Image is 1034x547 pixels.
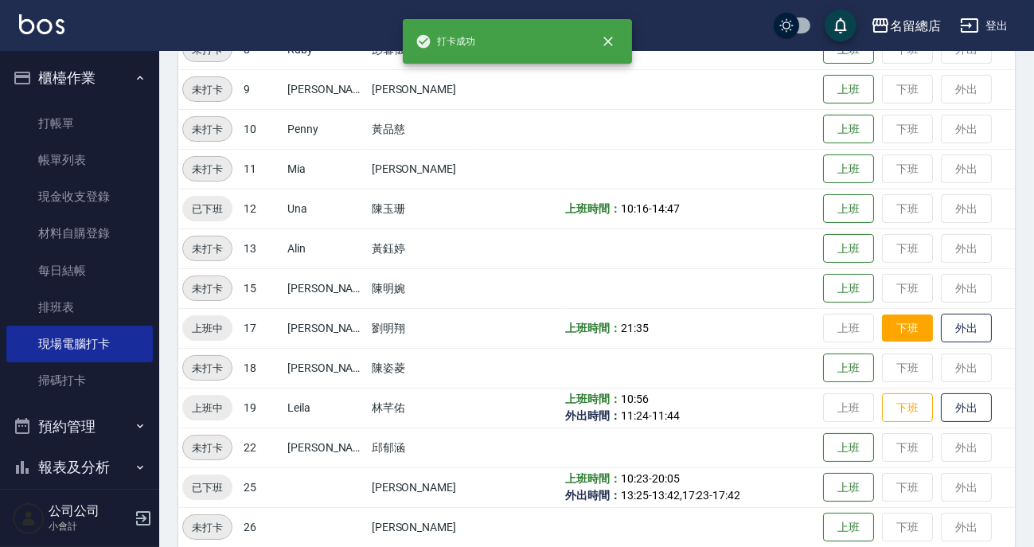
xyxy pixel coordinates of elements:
[823,354,874,383] button: 上班
[368,149,478,189] td: [PERSON_NAME]
[416,33,476,49] span: 打卡成功
[240,229,283,268] td: 13
[823,154,874,184] button: 上班
[823,473,874,502] button: 上班
[6,215,153,252] a: 材料自購登錄
[240,189,283,229] td: 12
[823,234,874,264] button: 上班
[652,202,680,215] span: 14:47
[621,489,649,502] span: 13:25
[182,201,232,217] span: 已下班
[561,388,819,428] td: -
[283,388,368,428] td: Leila
[283,268,368,308] td: [PERSON_NAME]
[565,472,621,485] b: 上班時間：
[6,105,153,142] a: 打帳單
[652,489,680,502] span: 13:42
[183,161,232,178] span: 未打卡
[368,229,478,268] td: 黃鈺婷
[240,388,283,428] td: 19
[652,409,680,422] span: 11:44
[823,75,874,104] button: 上班
[240,428,283,467] td: 22
[621,393,649,405] span: 10:56
[823,513,874,542] button: 上班
[182,479,232,496] span: 已下班
[368,388,478,428] td: 林芊佑
[13,502,45,534] img: Person
[368,109,478,149] td: 黃品慈
[6,362,153,399] a: 掃碼打卡
[283,69,368,109] td: [PERSON_NAME]
[621,472,649,485] span: 10:23
[183,240,232,257] span: 未打卡
[823,115,874,144] button: 上班
[240,69,283,109] td: 9
[368,308,478,348] td: 劉明翔
[283,109,368,149] td: Penny
[882,393,933,423] button: 下班
[49,519,130,533] p: 小會計
[240,308,283,348] td: 17
[6,289,153,326] a: 排班表
[368,507,478,547] td: [PERSON_NAME]
[6,326,153,362] a: 現場電腦打卡
[368,467,478,507] td: [PERSON_NAME]
[19,14,64,34] img: Logo
[6,252,153,289] a: 每日結帳
[621,322,649,334] span: 21:35
[283,149,368,189] td: Mia
[941,393,992,423] button: 外出
[6,488,153,529] button: 客戶管理
[368,428,478,467] td: 邱郁涵
[283,308,368,348] td: [PERSON_NAME]
[6,406,153,447] button: 預約管理
[283,348,368,388] td: [PERSON_NAME]
[240,348,283,388] td: 18
[183,121,232,138] span: 未打卡
[283,428,368,467] td: [PERSON_NAME]
[182,320,232,337] span: 上班中
[823,433,874,463] button: 上班
[368,69,478,109] td: [PERSON_NAME]
[240,507,283,547] td: 26
[882,315,933,342] button: 下班
[565,393,621,405] b: 上班時間：
[183,280,232,297] span: 未打卡
[183,360,232,377] span: 未打卡
[240,109,283,149] td: 10
[183,440,232,456] span: 未打卡
[6,447,153,488] button: 報表及分析
[183,519,232,536] span: 未打卡
[368,348,478,388] td: 陳姿菱
[823,274,874,303] button: 上班
[565,489,621,502] b: 外出時間：
[368,268,478,308] td: 陳明婉
[240,149,283,189] td: 11
[240,467,283,507] td: 25
[6,178,153,215] a: 現金收支登錄
[6,142,153,178] a: 帳單列表
[565,322,621,334] b: 上班時間：
[6,57,153,99] button: 櫃檯作業
[183,81,232,98] span: 未打卡
[561,189,819,229] td: -
[652,472,680,485] span: 20:05
[621,202,649,215] span: 10:16
[283,229,368,268] td: Alin
[49,503,130,519] h5: 公司公司
[712,489,740,502] span: 17:42
[890,16,941,36] div: 名留總店
[823,194,874,224] button: 上班
[941,314,992,343] button: 外出
[368,189,478,229] td: 陳玉珊
[954,11,1015,41] button: 登出
[283,189,368,229] td: Una
[621,409,649,422] span: 11:24
[565,202,621,215] b: 上班時間：
[240,268,283,308] td: 15
[825,10,856,41] button: save
[864,10,947,42] button: 名留總店
[182,400,232,416] span: 上班中
[561,467,819,507] td: - - , -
